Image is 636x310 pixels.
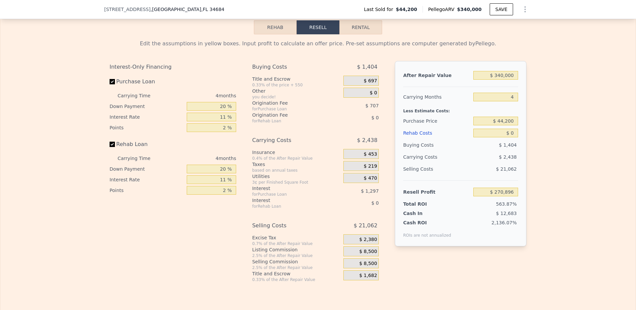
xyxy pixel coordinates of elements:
[164,90,236,101] div: 4 months
[110,112,184,122] div: Interest Rate
[252,197,327,204] div: Interest
[354,220,377,232] span: $ 21,062
[403,201,445,207] div: Total ROI
[364,78,377,84] span: $ 697
[403,226,451,238] div: ROIs are not annualized
[110,61,236,73] div: Interest-Only Financing
[403,103,518,115] div: Less Estimate Costs:
[252,277,341,282] div: 0.33% of the After Repair Value
[252,94,341,100] div: you decide!
[201,7,224,12] span: , FL 34684
[403,69,471,81] div: After Repair Value
[110,122,184,133] div: Points
[252,173,341,180] div: Utilities
[252,112,327,118] div: Origination Fee
[151,6,224,13] span: , [GEOGRAPHIC_DATA]
[252,246,341,253] div: Listing Commission
[252,180,341,185] div: 3¢ per Finished Square Foot
[118,153,161,164] div: Carrying Time
[252,204,327,209] div: for Rehab Loan
[252,185,327,192] div: Interest
[110,101,184,112] div: Down Payment
[496,166,517,172] span: $ 21,062
[252,106,327,112] div: for Purchase Loan
[297,20,339,34] button: Resell
[252,234,341,241] div: Excise Tax
[499,154,517,160] span: $ 2,438
[252,149,341,156] div: Insurance
[457,7,482,12] span: $340,000
[118,90,161,101] div: Carrying Time
[371,115,379,120] span: $ 0
[252,134,327,146] div: Carrying Costs
[396,6,417,13] span: $44,200
[403,115,471,127] div: Purchase Price
[339,20,382,34] button: Rental
[359,261,377,267] span: $ 8,500
[110,76,184,88] label: Purchase Loan
[403,139,471,151] div: Buying Costs
[371,200,379,206] span: $ 0
[110,79,115,84] input: Purchase Loan
[359,249,377,255] span: $ 8,500
[359,237,377,243] span: $ 2,380
[403,91,471,103] div: Carrying Months
[110,138,184,150] label: Rehab Loan
[252,241,341,246] div: 0.7% of the After Repair Value
[252,258,341,265] div: Selling Commission
[164,153,236,164] div: 4 months
[252,82,341,88] div: 0.33% of the price + 550
[110,174,184,185] div: Interest Rate
[252,88,341,94] div: Other
[252,168,341,173] div: based on annual taxes
[110,40,526,48] div: Edit the assumptions in yellow boxes. Input profit to calculate an offer price. Pre-set assumptio...
[490,3,513,15] button: SAVE
[403,127,471,139] div: Rehab Costs
[110,164,184,174] div: Down Payment
[252,192,327,197] div: for Purchase Loan
[496,201,517,207] span: 563.87%
[491,220,517,225] span: 2,136.07%
[252,118,327,124] div: for Rehab Loan
[252,270,341,277] div: Title and Escrow
[357,61,377,73] span: $ 1,404
[403,210,445,217] div: Cash In
[403,186,471,198] div: Resell Profit
[252,253,341,258] div: 2.5% of the After Repair Value
[252,265,341,270] div: 2.5% of the After Repair Value
[252,161,341,168] div: Taxes
[252,100,327,106] div: Origination Fee
[428,6,457,13] span: Pellego ARV
[104,6,151,13] span: [STREET_ADDRESS]
[252,220,327,232] div: Selling Costs
[370,90,377,96] span: $ 0
[496,211,517,216] span: $ 12,683
[518,3,532,16] button: Show Options
[252,156,341,161] div: 0.4% of the After Repair Value
[364,163,377,169] span: $ 219
[357,134,377,146] span: $ 2,438
[364,151,377,157] span: $ 453
[110,185,184,196] div: Points
[254,20,297,34] button: Rehab
[364,6,396,13] span: Last Sold for
[110,142,115,147] input: Rehab Loan
[403,219,451,226] div: Cash ROI
[499,142,517,148] span: $ 1,404
[359,273,377,279] span: $ 1,682
[403,163,471,175] div: Selling Costs
[252,61,327,73] div: Buying Costs
[361,188,378,194] span: $ 1,297
[252,76,341,82] div: Title and Escrow
[365,103,379,108] span: $ 707
[364,175,377,181] span: $ 470
[403,151,445,163] div: Carrying Costs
